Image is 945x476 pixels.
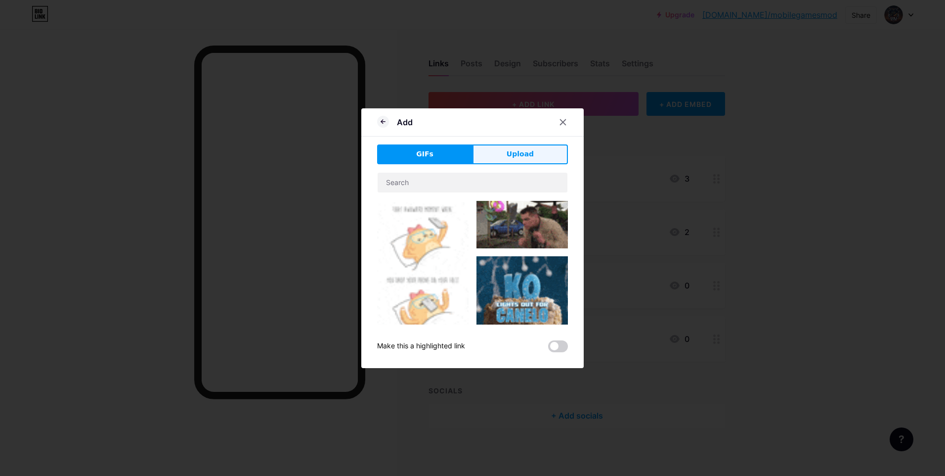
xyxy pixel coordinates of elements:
div: Make this a highlighted link [377,340,465,352]
input: Search [378,173,567,192]
span: Upload [507,149,534,159]
img: Gihpy [476,201,568,248]
img: Gihpy [377,201,469,339]
img: Gihpy [476,256,568,326]
button: Upload [472,144,568,164]
div: Add [397,116,413,128]
button: GIFs [377,144,472,164]
span: GIFs [416,149,433,159]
